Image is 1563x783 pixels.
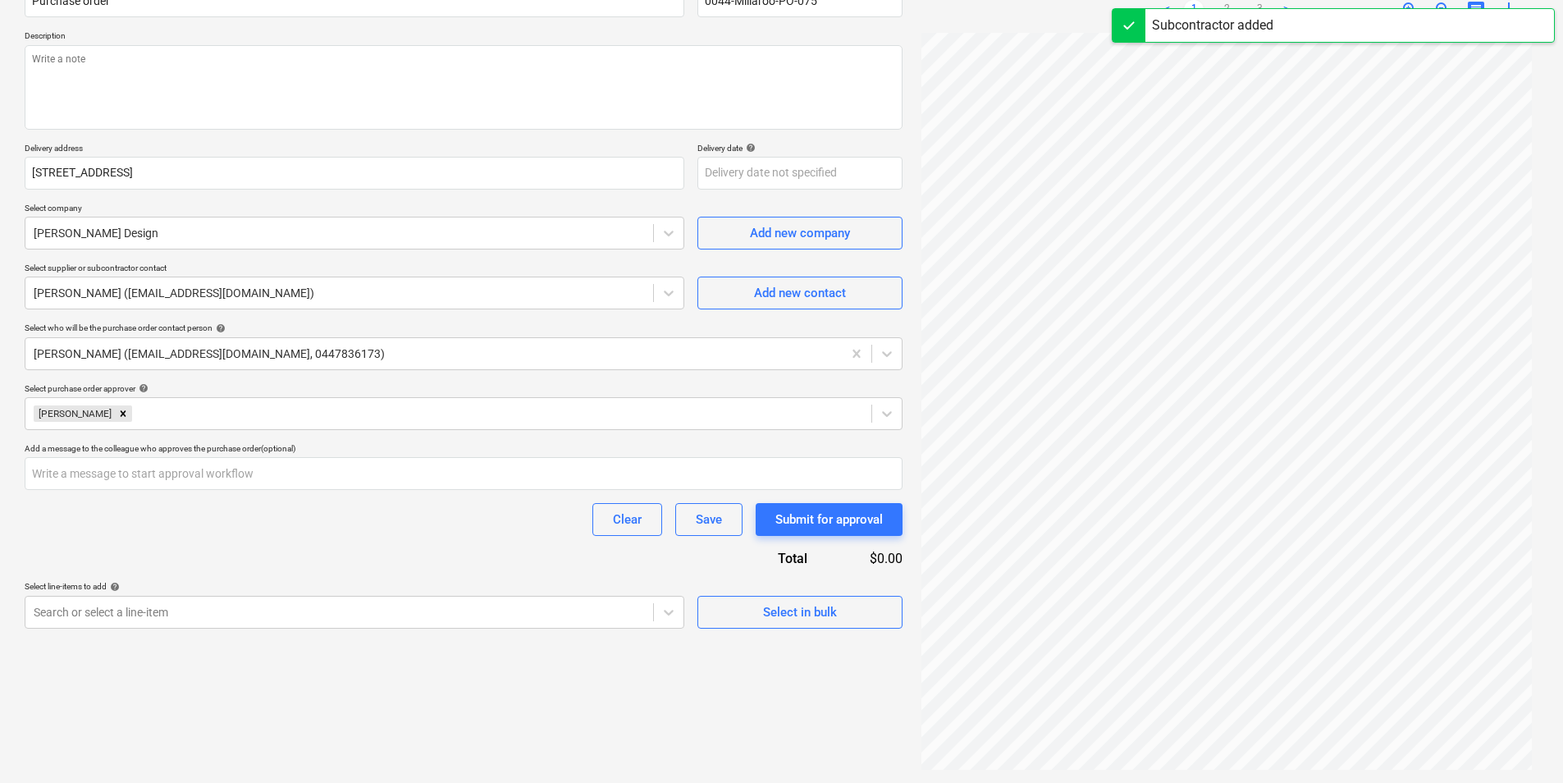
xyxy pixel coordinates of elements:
div: Select in bulk [763,602,837,623]
input: Write a message to start approval workflow [25,457,903,490]
p: Select supplier or subcontractor contact [25,263,684,277]
button: Save [675,503,743,536]
span: help [743,143,756,153]
button: Select in bulk [697,596,903,629]
div: Remove Geoff Morley [114,405,132,422]
div: Select who will be the purchase order contact person [25,323,903,333]
button: Add new company [697,217,903,250]
button: Clear [592,503,662,536]
div: $0.00 [834,549,903,568]
div: Add new contact [754,282,846,304]
p: Description [25,30,903,44]
div: Delivery date [697,143,903,153]
p: Delivery address [25,143,684,157]
button: Submit for approval [756,503,903,536]
div: Add new company [750,222,850,244]
span: help [213,323,226,333]
input: Delivery address [25,157,684,190]
div: Select purchase order approver [25,383,903,394]
div: Save [696,509,722,530]
button: Add new contact [697,277,903,309]
span: help [107,582,120,592]
div: [PERSON_NAME] [34,405,114,422]
input: Delivery date not specified [697,157,903,190]
div: Clear [613,509,642,530]
div: Subcontractor added [1152,16,1273,35]
span: help [135,383,149,393]
div: Select line-items to add [25,581,684,592]
p: Select company [25,203,684,217]
div: Total [689,549,834,568]
div: Add a message to the colleague who approves the purchase order (optional) [25,443,903,454]
div: Submit for approval [775,509,883,530]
